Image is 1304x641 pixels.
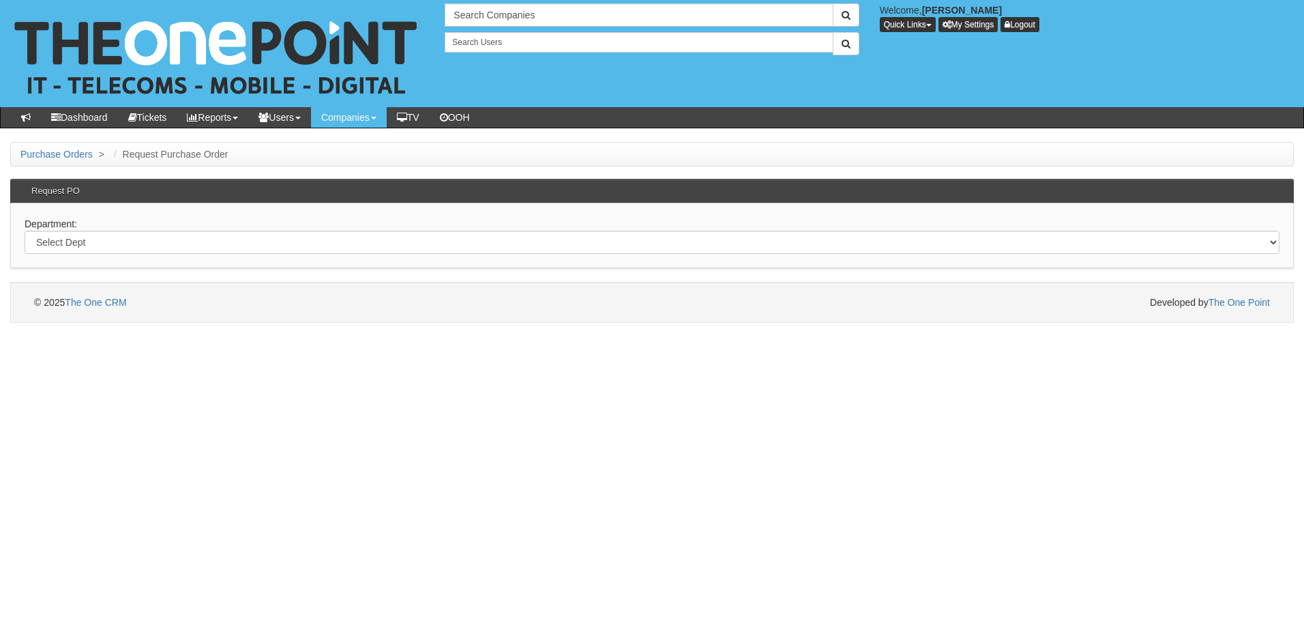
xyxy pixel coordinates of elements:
a: Companies [311,107,387,128]
button: Quick Links [880,17,936,32]
a: Reports [177,107,248,128]
a: Tickets [118,107,177,128]
span: © 2025 [34,297,127,308]
a: The One Point [1209,297,1270,308]
a: My Settings [938,17,998,32]
div: Department: [10,203,1294,268]
input: Search Companies [445,3,833,27]
span: Developed by [1150,296,1270,309]
a: The One CRM [65,297,126,308]
h3: Request PO [25,180,87,203]
span: > [95,149,108,160]
a: OOH [430,107,480,128]
a: TV [387,107,430,128]
b: [PERSON_NAME] [922,5,1002,16]
a: Dashboard [41,107,118,128]
div: Welcome, [870,3,1304,32]
input: Search Users [445,32,833,53]
li: Request Purchase Order [110,147,228,161]
a: Users [248,107,311,128]
a: Logout [1001,17,1039,32]
a: Purchase Orders [20,149,93,160]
